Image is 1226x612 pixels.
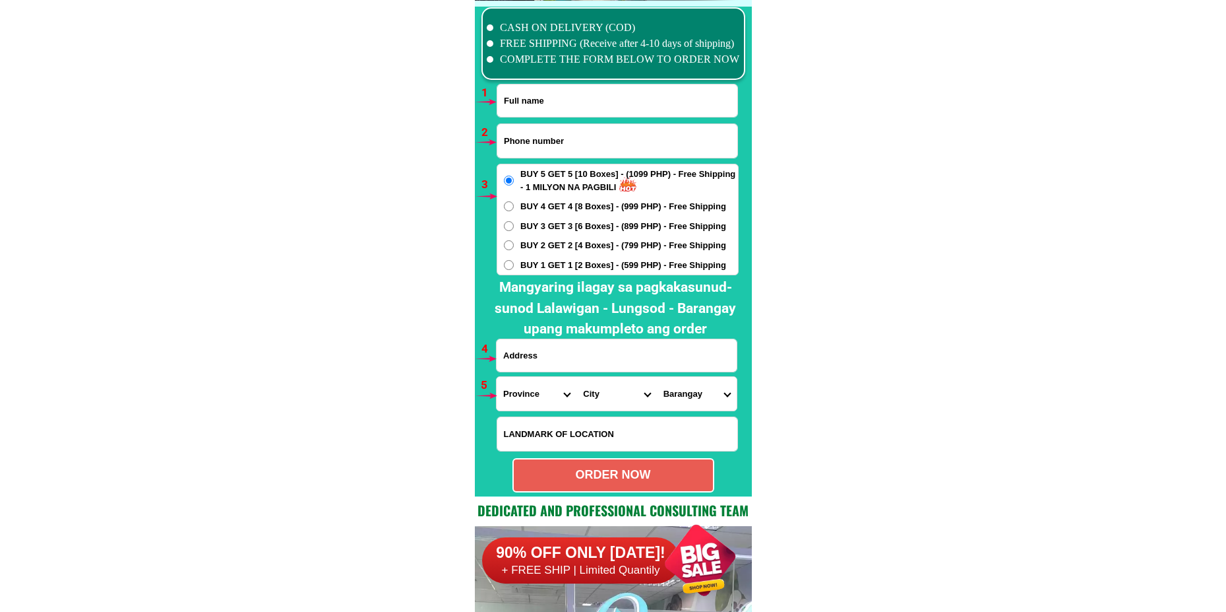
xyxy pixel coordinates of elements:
select: Select commune [657,377,737,411]
h6: 4 [481,341,497,358]
span: BUY 4 GET 4 [8 Boxes] - (999 PHP) - Free Shipping [520,200,726,213]
span: BUY 5 GET 5 [10 Boxes] - (1099 PHP) - Free Shipping - 1 MILYON NA PAGBILI [520,168,738,193]
span: BUY 2 GET 2 [4 Boxes] - (799 PHP) - Free Shipping [520,239,726,252]
select: Select province [497,377,576,411]
input: Input address [497,339,737,372]
h6: 1 [481,85,497,102]
li: CASH ON DELIVERY (COD) [487,20,740,36]
h2: Dedicated and professional consulting team [475,500,752,520]
h6: 90% OFF ONLY [DATE]! [482,543,680,563]
h6: + FREE SHIP | Limited Quantily [482,563,680,578]
select: Select district [576,377,656,411]
h6: 2 [481,124,497,141]
h6: 5 [481,377,496,394]
input: BUY 4 GET 4 [8 Boxes] - (999 PHP) - Free Shipping [504,201,514,211]
input: BUY 2 GET 2 [4 Boxes] - (799 PHP) - Free Shipping [504,240,514,250]
h6: 3 [481,176,497,193]
input: BUY 5 GET 5 [10 Boxes] - (1099 PHP) - Free Shipping - 1 MILYON NA PAGBILI [504,176,514,186]
span: BUY 1 GET 1 [2 Boxes] - (599 PHP) - Free Shipping [520,259,726,272]
span: BUY 3 GET 3 [6 Boxes] - (899 PHP) - Free Shipping [520,220,726,233]
input: Input phone_number [497,124,737,158]
input: Input LANDMARKOFLOCATION [497,417,737,451]
input: BUY 1 GET 1 [2 Boxes] - (599 PHP) - Free Shipping [504,260,514,270]
div: ORDER NOW [514,466,713,484]
input: Input full_name [497,85,737,117]
li: FREE SHIPPING (Receive after 4-10 days of shipping) [487,36,740,51]
input: BUY 3 GET 3 [6 Boxes] - (899 PHP) - Free Shipping [504,221,514,231]
li: COMPLETE THE FORM BELOW TO ORDER NOW [487,51,740,67]
h2: Mangyaring ilagay sa pagkakasunud-sunod Lalawigan - Lungsod - Barangay upang makumpleto ang order [485,277,745,340]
